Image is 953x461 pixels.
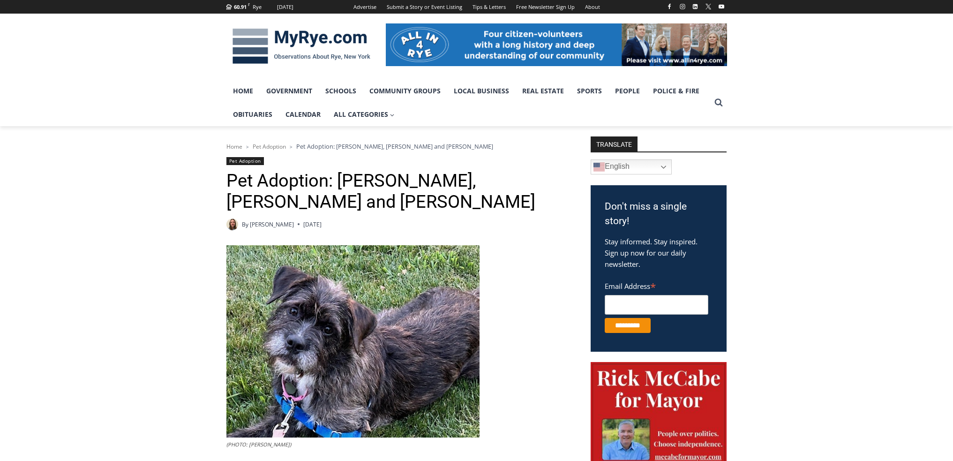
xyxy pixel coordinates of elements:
[226,219,238,230] a: Author image
[250,220,294,228] a: [PERSON_NAME]
[226,245,480,438] img: (PHOTO: Nikki)
[253,143,286,151] a: Pet Adoption
[226,143,242,151] a: Home
[646,79,706,103] a: Police & Fire
[303,220,322,229] time: [DATE]
[253,3,262,11] div: Rye
[605,277,708,294] label: Email Address
[290,144,293,150] span: >
[279,103,327,126] a: Calendar
[710,94,727,111] button: View Search Form
[226,22,376,71] img: MyRye.com
[226,79,260,103] a: Home
[363,79,447,103] a: Community Groups
[234,3,247,10] span: 60.91
[447,79,516,103] a: Local Business
[296,142,493,151] span: Pet Adoption: [PERSON_NAME], [PERSON_NAME] and [PERSON_NAME]
[248,2,250,7] span: F
[226,219,238,230] img: Claire Curran, MyRye.com
[334,109,395,120] span: All Categories
[605,236,713,270] p: Stay informed. Stay inspired. Sign up now for our daily newsletter.
[591,136,638,151] strong: TRANSLATE
[605,199,713,229] h3: Don't miss a single story!
[226,157,264,165] a: Pet Adoption
[319,79,363,103] a: Schools
[591,159,672,174] a: English
[593,161,605,173] img: en
[386,23,727,66] img: All in for Rye
[716,1,727,12] a: YouTube
[242,220,248,229] span: By
[570,79,608,103] a: Sports
[664,1,675,12] a: Facebook
[703,1,714,12] a: X
[677,1,688,12] a: Instagram
[260,79,319,103] a: Government
[608,79,646,103] a: People
[246,144,249,150] span: >
[327,103,401,126] a: All Categories
[226,142,566,151] nav: Breadcrumbs
[516,79,570,103] a: Real Estate
[226,79,710,127] nav: Primary Navigation
[277,3,293,11] div: [DATE]
[226,103,279,126] a: Obituaries
[226,170,566,213] h1: Pet Adoption: [PERSON_NAME], [PERSON_NAME] and [PERSON_NAME]
[226,440,480,449] figcaption: (PHOTO: [PERSON_NAME])
[690,1,701,12] a: Linkedin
